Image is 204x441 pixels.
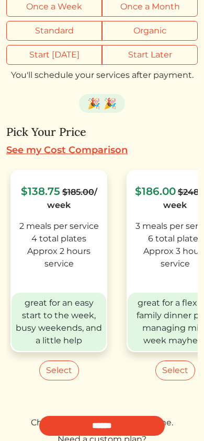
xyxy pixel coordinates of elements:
[39,361,79,380] button: Select
[6,144,128,156] a: See my Cost Comparison
[6,21,198,41] div: Grocery type
[102,21,198,41] label: Organic
[6,45,102,65] label: Start [DATE]
[62,187,94,197] s: $185.00
[12,293,106,351] div: great for an easy start to the week, busy weekends, and a little help
[135,185,176,198] span: $186.00
[79,94,125,113] div: 🎉 🎉
[47,187,97,210] span: / week
[16,233,102,245] div: 4 total plates
[155,361,195,380] button: Select
[6,69,198,82] div: You'll schedule your services after payment.
[6,45,198,65] div: Start timing
[16,220,102,233] div: 2 meals per service
[6,125,198,139] h4: Pick Your Price
[21,185,60,198] span: $138.75
[102,45,198,65] label: Start Later
[16,245,102,270] div: Approx 2 hours service
[6,21,102,41] label: Standard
